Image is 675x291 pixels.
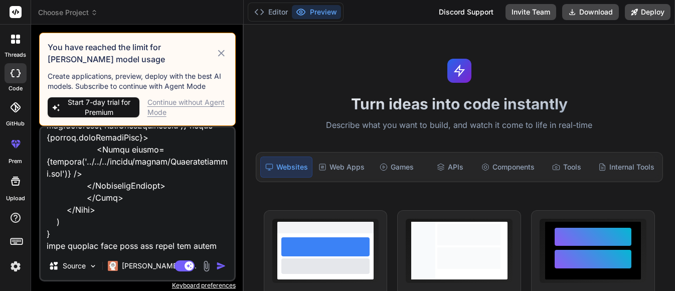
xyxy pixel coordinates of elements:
[433,4,499,20] div: Discord Support
[89,262,97,270] img: Pick Models
[63,261,86,271] p: Source
[250,5,292,19] button: Editor
[122,261,197,271] p: [PERSON_NAME] 4 S..
[63,97,135,117] span: Start 7-day trial for Premium
[38,8,98,18] span: Choose Project
[41,127,234,252] textarea: lorem IpsumdolorSita: Conse.AD<ElitseddoeIusmOdtem> = ({ incid, utlaboreetDolo, magnaaliquAenimad...
[5,51,26,59] label: threads
[216,261,226,271] img: icon
[48,97,139,117] button: Start 7-day trial for Premium
[424,157,476,178] div: APIs
[48,71,227,91] p: Create applications, preview, deploy with the best AI models. Subscribe to continue with Agent Mode
[477,157,539,178] div: Components
[9,157,22,166] label: prem
[625,4,670,20] button: Deploy
[39,281,236,289] p: Keyboard preferences
[505,4,556,20] button: Invite Team
[6,194,25,203] label: Upload
[6,119,25,128] label: GitHub
[108,261,118,271] img: Claude 4 Sonnet
[147,97,227,117] div: Continue without Agent Mode
[260,157,313,178] div: Websites
[314,157,369,178] div: Web Apps
[371,157,422,178] div: Games
[9,84,23,93] label: code
[541,157,592,178] div: Tools
[201,260,212,272] img: attachment
[250,95,669,113] h1: Turn ideas into code instantly
[250,119,669,132] p: Describe what you want to build, and watch it come to life in real-time
[7,258,24,275] img: settings
[562,4,619,20] button: Download
[594,157,658,178] div: Internal Tools
[292,5,341,19] button: Preview
[48,41,216,65] h3: You have reached the limit for [PERSON_NAME] model usage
